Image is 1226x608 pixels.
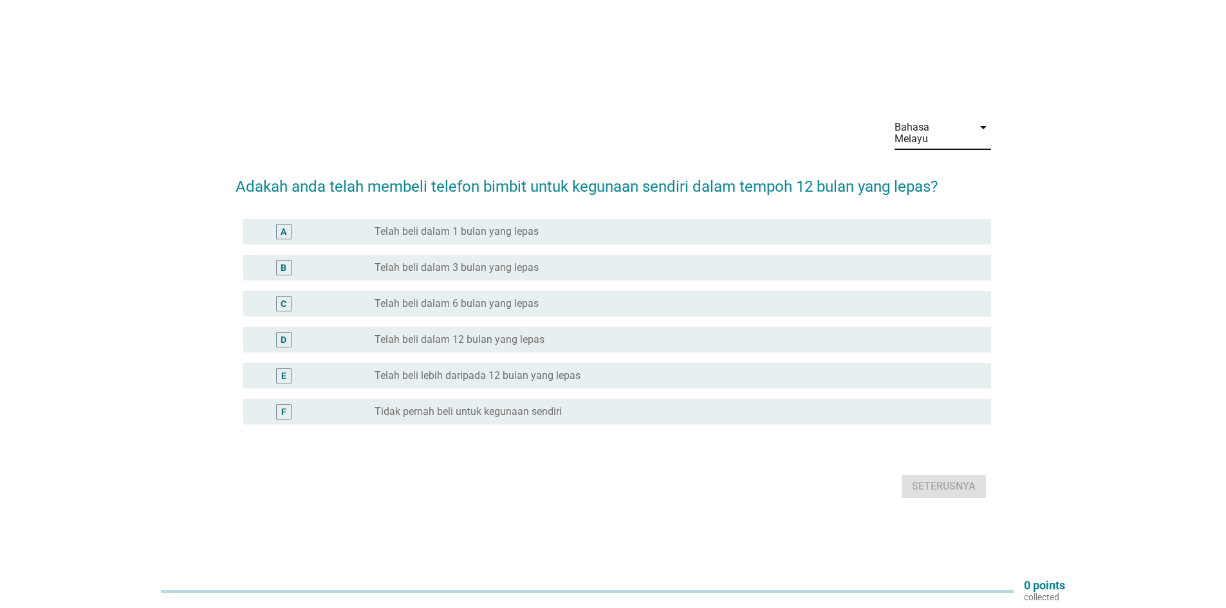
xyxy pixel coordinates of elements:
[281,261,286,274] div: B
[281,333,286,346] div: D
[976,120,991,135] i: arrow_drop_down
[375,225,539,238] label: Telah beli dalam 1 bulan yang lepas
[375,405,562,418] label: Tidak pernah beli untuk kegunaan sendiri
[375,369,580,382] label: Telah beli lebih daripada 12 bulan yang lepas
[281,369,286,382] div: E
[281,225,286,238] div: A
[895,122,965,145] div: Bahasa Melayu
[281,297,286,310] div: C
[281,405,286,418] div: F
[1024,591,1065,603] p: collected
[236,162,991,198] h2: Adakah anda telah membeli telefon bimbit untuk kegunaan sendiri dalam tempoh 12 bulan yang lepas?
[375,297,539,310] label: Telah beli dalam 6 bulan yang lepas
[375,333,544,346] label: Telah beli dalam 12 bulan yang lepas
[1024,580,1065,591] p: 0 points
[375,261,539,274] label: Telah beli dalam 3 bulan yang lepas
